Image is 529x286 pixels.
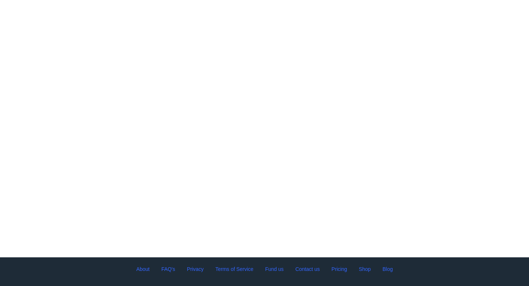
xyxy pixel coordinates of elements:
a: Contact us [295,265,320,273]
a: Shop [359,265,371,273]
a: Fund us [265,265,284,273]
a: Pricing [331,265,347,273]
a: Terms of Service [215,265,253,273]
a: About [136,265,150,273]
a: Privacy [187,265,204,273]
a: Blog [382,265,393,273]
a: FAQ's [161,265,175,273]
